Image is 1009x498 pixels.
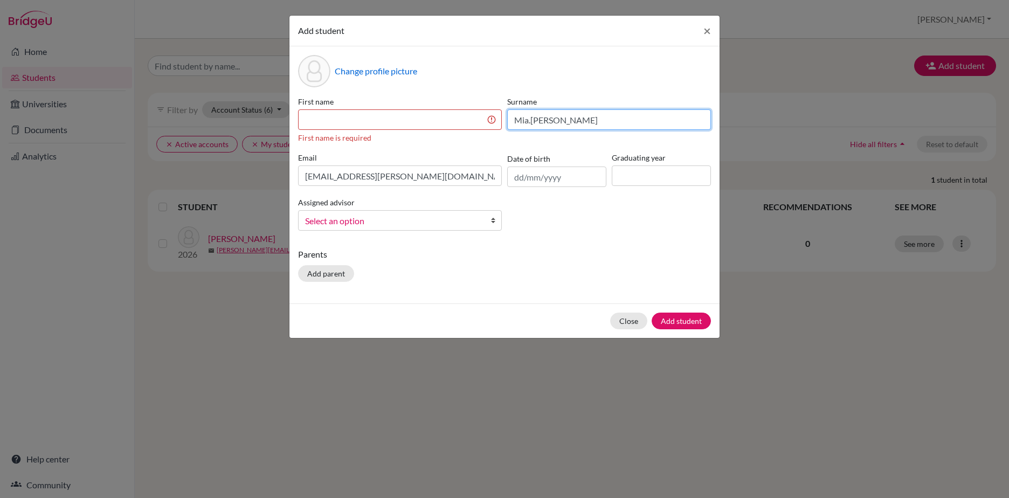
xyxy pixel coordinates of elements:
[298,265,354,282] button: Add parent
[298,197,355,208] label: Assigned advisor
[298,152,502,163] label: Email
[298,25,344,36] span: Add student
[695,16,720,46] button: Close
[610,313,647,329] button: Close
[507,167,606,187] input: dd/mm/yyyy
[507,153,550,164] label: Date of birth
[703,23,711,38] span: ×
[507,96,711,107] label: Surname
[298,248,711,261] p: Parents
[612,152,711,163] label: Graduating year
[652,313,711,329] button: Add student
[305,214,481,228] span: Select an option
[298,132,502,143] div: First name is required
[298,55,330,87] div: Profile picture
[298,96,502,107] label: First name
